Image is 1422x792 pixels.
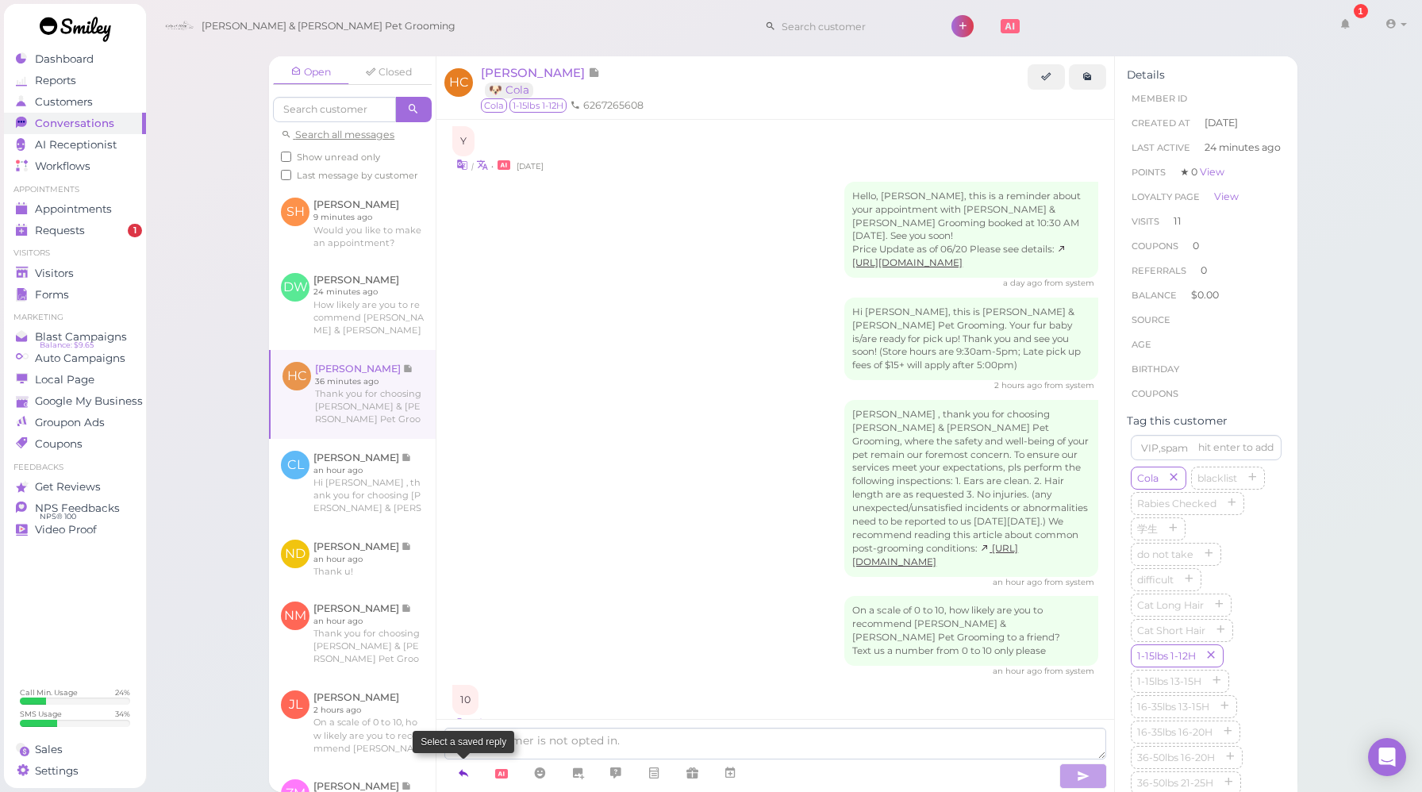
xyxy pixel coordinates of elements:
[1044,278,1094,288] span: from system
[4,739,146,760] a: Sales
[4,312,146,323] li: Marketing
[1132,117,1190,129] span: Created At
[993,666,1044,676] span: 08/12/2025 03:22pm
[40,339,94,352] span: Balance: $9.65
[35,394,143,408] span: Google My Business
[4,433,146,455] a: Coupons
[1205,116,1238,130] span: [DATE]
[1044,380,1094,390] span: from system
[1132,191,1200,202] span: Loyalty page
[1180,166,1224,178] span: ★ 0
[1132,314,1170,325] span: Source
[517,161,544,171] span: 08/06/2025 09:53am
[4,91,146,113] a: Customers
[1134,574,1177,586] span: difficult
[1134,498,1220,509] span: Rabies Checked
[35,288,69,302] span: Forms
[35,74,76,87] span: Reports
[1354,4,1368,18] div: 1
[20,687,78,698] div: Call Min. Usage
[1134,777,1216,789] span: 36-50lbs 21-25H
[273,97,396,122] input: Search customer
[1134,599,1207,611] span: Cat Long Hair
[993,577,1044,587] span: 08/12/2025 03:22pm
[35,267,74,280] span: Visitors
[4,348,146,369] a: Auto Campaigns
[481,65,588,80] span: [PERSON_NAME]
[1205,140,1281,155] span: 24 minutes ago
[281,129,394,140] a: Search all messages
[35,764,79,778] span: Settings
[4,220,146,241] a: Requests 1
[452,126,475,156] div: Y
[776,13,930,39] input: Search customer
[471,161,474,171] i: |
[1132,290,1179,301] span: Balance
[20,709,62,719] div: SMS Usage
[1132,265,1186,276] span: Referrals
[4,390,146,412] a: Google My Business
[844,400,1098,577] div: [PERSON_NAME] , thank you for choosing [PERSON_NAME] & [PERSON_NAME] Pet Grooming, where the safe...
[128,224,142,238] span: 1
[1198,440,1274,455] div: hit enter to add
[1132,339,1151,350] span: age
[1044,577,1094,587] span: from system
[1134,523,1161,535] span: 学生
[40,510,76,523] span: NPS® 100
[1134,675,1205,687] span: 1-15lbs 13-15H
[481,65,600,97] a: [PERSON_NAME] 🐶 Cola
[4,412,146,433] a: Groupon Ads
[4,519,146,540] a: Video Proof
[1368,738,1406,776] div: Open Intercom Messenger
[35,330,127,344] span: Blast Campaigns
[567,98,648,113] li: 6267265608
[4,462,146,473] li: Feedbacks
[35,117,114,130] span: Conversations
[4,369,146,390] a: Local Page
[1200,166,1224,178] a: View
[1127,233,1286,259] li: 0
[35,743,63,756] span: Sales
[452,685,478,715] div: 10
[35,95,93,109] span: Customers
[35,437,83,451] span: Coupons
[35,416,105,429] span: Groupon Ads
[351,60,427,84] a: Closed
[1134,701,1213,713] span: 16-35lbs 13-15H
[1214,190,1239,202] a: View
[1134,726,1216,738] span: 16-35lbs 16-20H
[452,715,1098,732] div: •
[1132,216,1159,227] span: Visits
[4,184,146,195] li: Appointments
[4,198,146,220] a: Appointments
[4,113,146,134] a: Conversations
[35,502,120,515] span: NPS Feedbacks
[1131,435,1282,460] input: VIP,spam
[4,326,146,348] a: Blast Campaigns Balance: $9.65
[1134,650,1199,662] span: 1-15lbs 1-12H
[485,83,533,98] a: 🐶 Cola
[1127,68,1286,82] div: Details
[1191,289,1219,301] span: $0.00
[297,152,380,163] span: Show unread only
[1132,363,1179,375] span: Birthday
[1132,167,1166,178] span: Points
[481,98,507,113] span: Cola
[1134,752,1218,763] span: 36-50lbs 16-20H
[1132,388,1178,399] span: Coupons
[281,152,291,162] input: Show unread only
[35,138,117,152] span: AI Receptionist
[444,68,473,97] span: HC
[844,298,1098,381] div: Hi [PERSON_NAME], this is [PERSON_NAME] & [PERSON_NAME] Pet Grooming. Your fur baby is/are ready ...
[994,380,1044,390] span: 08/12/2025 02:39pm
[35,523,97,536] span: Video Proof
[35,52,94,66] span: Dashboard
[1127,209,1286,234] li: 11
[1134,625,1209,636] span: Cat Short Hair
[202,4,455,48] span: [PERSON_NAME] & [PERSON_NAME] Pet Grooming
[35,480,101,494] span: Get Reviews
[297,170,418,181] span: Last message by customer
[4,476,146,498] a: Get Reviews
[1003,278,1044,288] span: 08/11/2025 10:43am
[35,202,112,216] span: Appointments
